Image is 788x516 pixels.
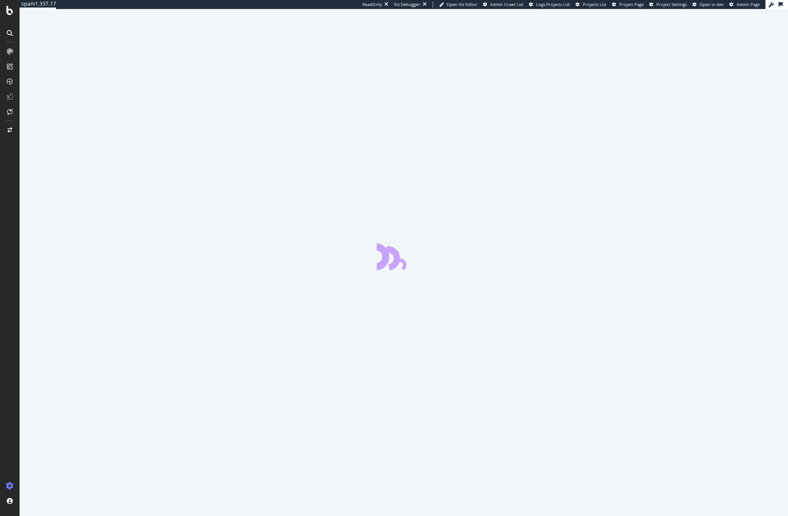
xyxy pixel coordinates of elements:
span: Admin Crawl List [490,2,523,7]
span: Projects List [583,2,606,7]
span: Project Settings [656,2,687,7]
a: Projects List [576,2,606,8]
span: Open Viz Editor [447,2,477,7]
a: Admin Crawl List [483,2,523,8]
a: Project Settings [649,2,687,8]
span: Logs Projects List [536,2,570,7]
a: Project Page [612,2,644,8]
span: Project Page [619,2,644,7]
div: Viz Debugger: [394,2,421,8]
span: Admin Page [736,2,760,7]
span: Open in dev [700,2,724,7]
div: ReadOnly: [362,2,383,8]
a: Open Viz Editor [439,2,477,8]
a: Admin Page [729,2,760,8]
a: Logs Projects List [529,2,570,8]
a: Open in dev [693,2,724,8]
div: animation [377,243,431,270]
